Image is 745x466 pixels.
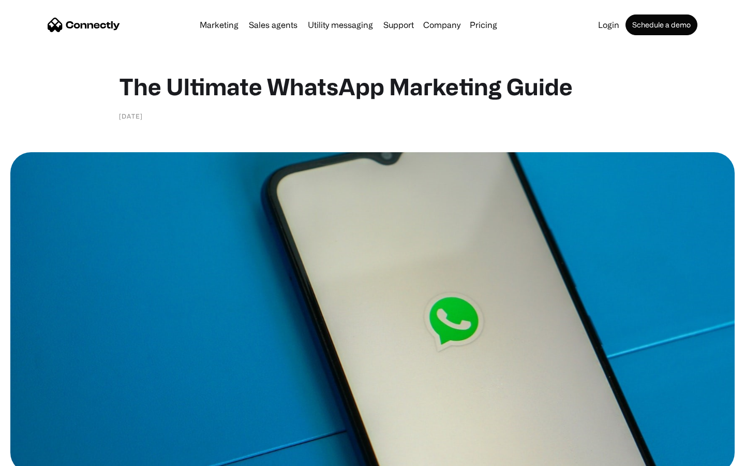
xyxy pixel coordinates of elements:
[21,448,62,462] ul: Language list
[119,111,143,121] div: [DATE]
[594,21,623,29] a: Login
[10,448,62,462] aside: Language selected: English
[379,21,418,29] a: Support
[245,21,302,29] a: Sales agents
[304,21,377,29] a: Utility messaging
[423,18,460,32] div: Company
[119,72,626,100] h1: The Ultimate WhatsApp Marketing Guide
[466,21,501,29] a: Pricing
[196,21,243,29] a: Marketing
[625,14,697,35] a: Schedule a demo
